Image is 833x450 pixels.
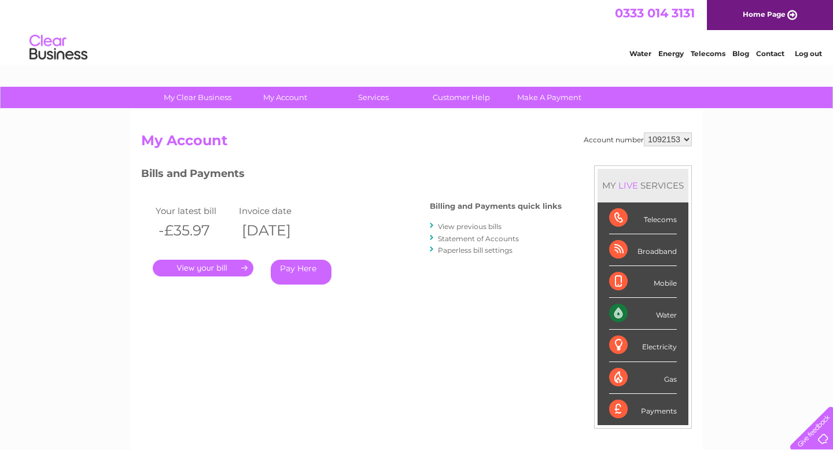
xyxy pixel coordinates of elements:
a: Paperless bill settings [438,246,513,254]
div: Mobile [609,266,677,298]
div: Broadband [609,234,677,266]
a: Pay Here [271,260,331,285]
div: LIVE [616,180,640,191]
div: Water [609,298,677,330]
div: Electricity [609,330,677,362]
div: Account number [584,132,692,146]
a: Log out [795,49,822,58]
div: MY SERVICES [598,169,688,202]
div: Gas [609,362,677,394]
a: Water [629,49,651,58]
a: Energy [658,49,684,58]
a: View previous bills [438,222,502,231]
div: Payments [609,394,677,425]
div: Telecoms [609,202,677,234]
td: Your latest bill [153,203,236,219]
td: Invoice date [236,203,319,219]
a: My Account [238,87,333,108]
a: Contact [756,49,784,58]
div: Clear Business is a trading name of Verastar Limited (registered in [GEOGRAPHIC_DATA] No. 3667643... [144,6,691,56]
h4: Billing and Payments quick links [430,202,562,211]
a: Make A Payment [502,87,597,108]
a: Telecoms [691,49,725,58]
a: Statement of Accounts [438,234,519,243]
img: logo.png [29,30,88,65]
h3: Bills and Payments [141,165,562,186]
a: 0333 014 3131 [615,6,695,20]
th: -£35.97 [153,219,236,242]
a: My Clear Business [150,87,245,108]
h2: My Account [141,132,692,154]
a: Blog [732,49,749,58]
a: . [153,260,253,276]
a: Services [326,87,421,108]
a: Customer Help [414,87,509,108]
th: [DATE] [236,219,319,242]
